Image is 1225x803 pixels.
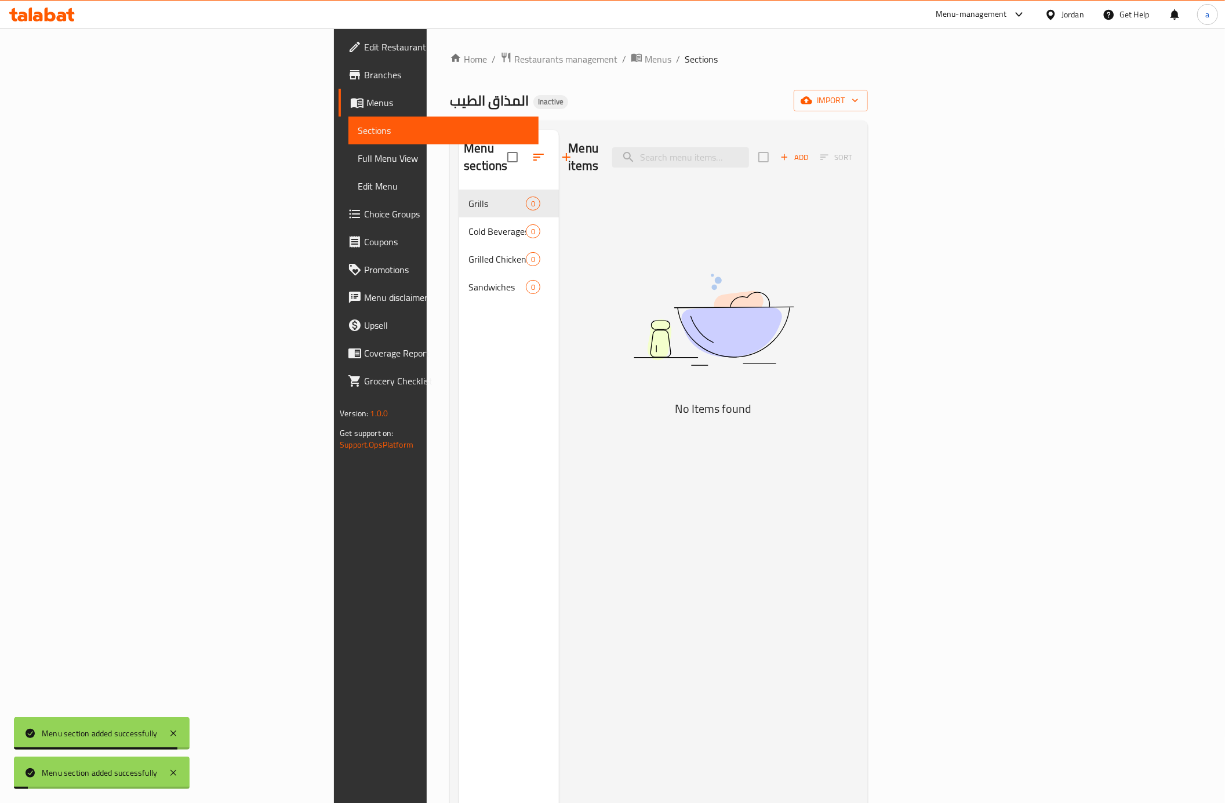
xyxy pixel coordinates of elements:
[526,254,540,265] span: 0
[459,190,559,217] div: Grills0
[339,311,539,339] a: Upsell
[358,179,529,193] span: Edit Menu
[339,61,539,89] a: Branches
[776,148,813,166] button: Add
[348,144,539,172] a: Full Menu View
[533,95,568,109] div: Inactive
[533,97,568,107] span: Inactive
[364,207,529,221] span: Choice Groups
[459,217,559,245] div: Cold Beverages0
[339,228,539,256] a: Coupons
[42,727,157,740] div: Menu section added successfully
[340,406,368,421] span: Version:
[526,226,540,237] span: 0
[364,40,529,54] span: Edit Restaurant
[526,224,540,238] div: items
[339,284,539,311] a: Menu disclaimer
[468,197,526,210] span: Grills
[776,148,813,166] span: Add item
[364,374,529,388] span: Grocery Checklist
[779,151,810,164] span: Add
[813,148,860,166] span: Select section first
[676,52,680,66] li: /
[569,399,859,418] h5: No Items found
[358,123,529,137] span: Sections
[358,151,529,165] span: Full Menu View
[339,256,539,284] a: Promotions
[340,426,393,441] span: Get support on:
[450,52,868,67] nav: breadcrumb
[645,52,671,66] span: Menus
[364,346,529,360] span: Coverage Report
[339,89,539,117] a: Menus
[459,273,559,301] div: Sandwiches0
[468,252,526,266] span: Grilled Chicken
[526,252,540,266] div: items
[468,224,526,238] span: Cold Beverages
[568,140,598,175] h2: Menu items
[685,52,718,66] span: Sections
[514,52,617,66] span: Restaurants management
[622,52,626,66] li: /
[339,200,539,228] a: Choice Groups
[459,245,559,273] div: Grilled Chicken0
[552,143,580,171] button: Add section
[340,437,413,452] a: Support.OpsPlatform
[794,90,868,111] button: import
[339,33,539,61] a: Edit Restaurant
[500,52,617,67] a: Restaurants management
[631,52,671,67] a: Menus
[526,282,540,293] span: 0
[526,198,540,209] span: 0
[459,185,559,306] nav: Menu sections
[526,197,540,210] div: items
[366,96,529,110] span: Menus
[569,243,859,397] img: dish.svg
[936,8,1007,21] div: Menu-management
[364,235,529,249] span: Coupons
[339,367,539,395] a: Grocery Checklist
[1062,8,1084,21] div: Jordan
[42,766,157,779] div: Menu section added successfully
[370,406,388,421] span: 1.0.0
[364,263,529,277] span: Promotions
[1205,8,1209,21] span: a
[364,68,529,82] span: Branches
[364,290,529,304] span: Menu disclaimer
[526,280,540,294] div: items
[612,147,749,168] input: search
[364,318,529,332] span: Upsell
[348,172,539,200] a: Edit Menu
[348,117,539,144] a: Sections
[803,93,859,108] span: import
[339,339,539,367] a: Coverage Report
[468,280,526,294] span: Sandwiches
